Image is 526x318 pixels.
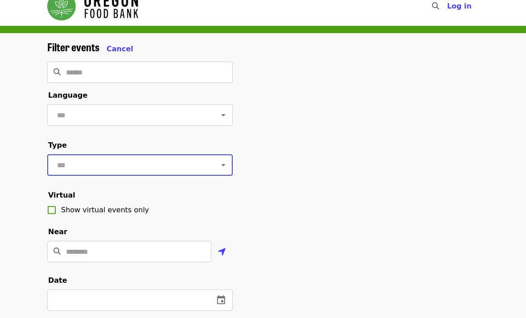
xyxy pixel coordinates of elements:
[48,141,67,149] span: Type
[217,159,230,171] button: Open
[210,289,232,311] button: change date
[66,241,211,262] input: Location
[66,62,233,83] input: Search
[53,68,61,76] i: search icon
[107,45,133,53] span: Cancel
[61,206,149,214] span: Show virtual events only
[432,2,439,10] i: search icon
[48,276,67,285] span: Date
[47,39,99,54] span: Filter events
[48,227,67,236] span: Near
[447,2,472,10] span: Log in
[218,247,226,257] i: location-arrow icon
[107,44,133,54] button: Cancel
[48,91,87,99] span: Language
[48,191,75,199] span: Virtual
[217,109,230,121] button: Open
[211,242,233,263] button: Use my location
[53,247,61,256] i: search icon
